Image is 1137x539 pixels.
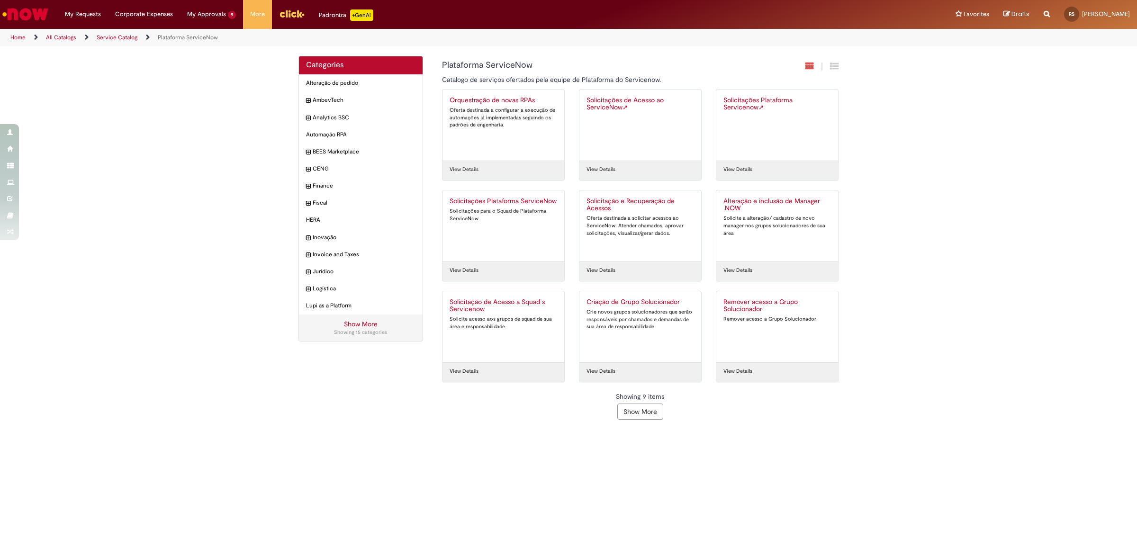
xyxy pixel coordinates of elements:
[587,368,615,375] a: View Details
[450,207,557,222] div: Solicitações para o Squad de Plataforma ServiceNow
[228,11,236,19] span: 9
[442,61,736,70] h1: {"description":"Catalogo de serviços ofertados pela equipe de Plataforma do Servicenow.","title":...
[306,114,310,123] i: expand category Analytics BSC
[716,291,838,362] a: Remover acesso a Grupo Solucionador Remover acesso a Grupo Solucionador
[587,166,615,173] a: View Details
[299,109,423,126] div: expand category Analytics BSC Analytics BSC
[313,199,415,207] span: Fiscal
[313,96,415,104] span: AmbevTech
[723,298,831,314] h2: Remover acesso a Grupo Solucionador
[306,285,310,294] i: expand category Logística
[306,96,310,106] i: expand category AmbevTech
[716,90,838,161] a: Solicitações Plataforma ServicenowExternal Link
[579,90,701,161] a: Solicitações de Acesso ao ServiceNowExternal Link
[299,297,423,314] div: Lupi as a Platform
[442,392,839,401] div: Showing 9 items
[250,9,265,19] span: More
[306,148,310,157] i: expand category BEES Marketplace
[313,148,415,156] span: BEES Marketplace
[450,198,557,205] h2: Solicitações Plataforma ServiceNow
[442,75,736,84] p: Catalogo de serviços ofertados pela equipe de Plataforma do Servicenow.
[313,234,415,242] span: Inovação
[10,34,26,41] a: Home
[442,190,564,261] a: Solicitações Plataforma ServiceNow Solicitações para o Squad de Plataforma ServiceNow
[1069,11,1074,17] span: RS
[306,61,415,70] h2: Categories
[450,267,478,274] a: View Details
[723,198,831,213] h2: Alteração e inclusão de Manager .NOW
[1082,10,1130,18] span: [PERSON_NAME]
[723,267,752,274] a: View Details
[306,79,415,87] span: Alteração de pedido
[306,131,415,139] span: Automação RPA
[617,404,663,420] button: Show More
[1003,10,1029,19] a: Drafts
[299,74,423,314] ul: Categories
[723,166,752,173] a: View Details
[587,198,694,213] h2: Solicitação e Recuperação de Acessos
[1011,9,1029,18] span: Drafts
[306,182,310,191] i: expand category Finance
[319,9,373,21] div: Padroniza
[306,165,310,174] i: expand category CENG
[313,182,415,190] span: Finance
[587,308,694,331] div: Crie novos grupos solucionadores que serão responsáveis por chamados e demandas de sua área de re...
[299,160,423,178] div: expand category CENG CENG
[1,5,50,24] img: ServiceNow
[299,91,423,109] div: expand category AmbevTech AmbevTech
[299,211,423,229] div: HERA
[821,61,823,72] span: |
[313,285,415,293] span: Logística
[442,291,564,362] a: Solicitação de Acesso a Squad`s Servicenow Solicite acesso aos grupos de squad de sua área e resp...
[450,368,478,375] a: View Details
[299,263,423,280] div: expand category Jurídico Jurídico
[187,9,226,19] span: My Approvals
[723,97,831,112] h2: Solicitações Plataforma Servicenow
[313,114,415,122] span: Analytics BSC
[65,9,101,19] span: My Requests
[97,34,137,41] a: Service Catalog
[46,34,76,41] a: All Catalogs
[306,251,310,260] i: expand category Invoice and Taxes
[623,103,628,111] span: External Link
[587,97,694,112] h2: Solicitações de Acesso ao ServiceNow
[723,368,752,375] a: View Details
[579,291,701,362] a: Criação de Grupo Solucionador Crie novos grupos solucionadores que serão responsáveis por chamado...
[306,199,310,208] i: expand category Fiscal
[450,298,557,314] h2: Solicitação de Acesso a Squad`s Servicenow
[805,62,814,71] i: Card View
[313,268,415,276] span: Jurídico
[587,298,694,306] h2: Criação de Grupo Solucionador
[450,315,557,330] div: Solicite acesso aos grupos de squad de sua área e responsabilidade
[587,267,615,274] a: View Details
[306,302,415,310] span: Lupi as a Platform
[299,177,423,195] div: expand category Finance Finance
[299,74,423,92] div: Alteração de pedido
[299,143,423,161] div: expand category BEES Marketplace BEES Marketplace
[579,190,701,261] a: Solicitação e Recuperação de Acessos Oferta destinada a solicitar acessos ao ServiceNow: Atender ...
[830,62,839,71] i: Grid View
[758,103,764,111] span: External Link
[279,7,305,21] img: click_logo_yellow_360x200.png
[299,194,423,212] div: expand category Fiscal Fiscal
[306,234,310,243] i: expand category Inovação
[299,126,423,144] div: Automação RPA
[450,97,557,104] h2: Orquestração de novas RPAs
[450,166,478,173] a: View Details
[313,165,415,173] span: CENG
[723,315,831,323] div: Remover acesso a Grupo Solucionador
[306,329,415,336] div: Showing 15 categories
[299,229,423,246] div: expand category Inovação Inovação
[350,9,373,21] p: +GenAi
[299,280,423,297] div: expand category Logística Logística
[344,320,378,328] a: Show More
[450,107,557,129] div: Oferta destinada a configurar a execução de automações já implementadas seguindo os padrões de en...
[964,9,989,19] span: Favorites
[313,251,415,259] span: Invoice and Taxes
[115,9,173,19] span: Corporate Expenses
[7,29,751,46] ul: Page breadcrumbs
[158,34,218,41] a: Plataforma ServiceNow
[442,90,564,161] a: Orquestração de novas RPAs Oferta destinada a configurar a execução de automações já implementada...
[299,246,423,263] div: expand category Invoice and Taxes Invoice and Taxes
[587,215,694,237] div: Oferta destinada a solicitar acessos ao ServiceNow: Atender chamados, aprovar solicitações, visua...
